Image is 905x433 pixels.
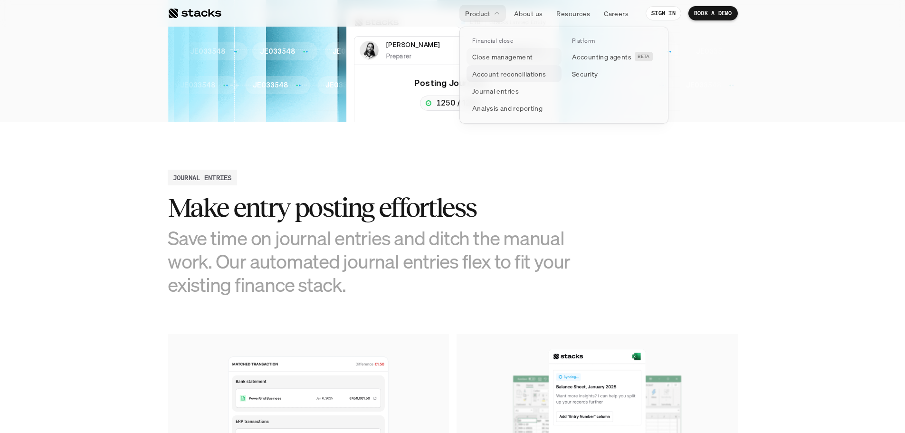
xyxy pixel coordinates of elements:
[405,48,440,56] p: JE033548
[465,9,490,19] p: Product
[260,48,295,56] p: JE033548
[696,48,731,56] p: JE033548
[472,103,543,113] p: Analysis and reporting
[253,81,288,89] p: JE033548
[325,81,361,89] p: JE033548
[686,81,721,89] p: JE033548
[566,65,661,82] a: Security
[472,69,546,79] p: Account reconciliations
[572,38,595,44] p: Platform
[467,82,562,99] a: Journal entries
[180,81,215,89] p: JE033548
[651,10,676,17] p: SIGN IN
[112,181,154,188] a: Privacy Policy
[190,48,225,56] p: JE033548
[598,5,634,22] a: Careers
[168,193,595,222] h2: Make entry posting effortless
[572,52,631,62] p: Accounting agents
[551,5,596,22] a: Resources
[572,69,598,79] p: Security
[508,5,548,22] a: About us
[333,48,368,56] p: JE033548
[467,99,562,116] a: Analysis and reporting
[398,81,433,89] p: JE033548
[472,52,533,62] p: Close management
[566,48,661,65] a: Accounting agentsBETA
[694,10,732,17] p: BOOK A DEMO
[646,6,681,20] a: SIGN IN
[168,226,595,297] h3: Save time on journal entries and ditch the manual work. Our automated journal entries flex to fit...
[467,48,562,65] a: Close management
[688,6,738,20] a: BOOK A DEMO
[514,9,543,19] p: About us
[472,38,513,44] p: Financial close
[173,173,232,183] h2: JOURNAL ENTRIES
[638,54,650,59] h2: BETA
[556,9,590,19] p: Resources
[467,65,562,82] a: Account reconciliations
[472,86,519,96] p: Journal entries
[604,9,629,19] p: Careers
